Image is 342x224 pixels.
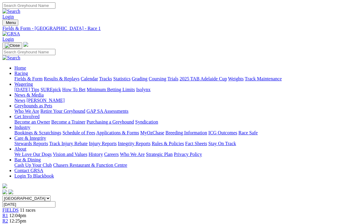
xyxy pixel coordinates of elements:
[2,9,20,14] img: Search
[44,76,79,81] a: Results & Replays
[14,92,44,97] a: News & Media
[14,65,26,70] a: Home
[8,190,13,194] img: twitter.svg
[2,49,55,55] input: Search
[228,76,244,81] a: Weights
[14,136,46,141] a: Care & Integrity
[2,14,14,19] a: Login
[14,157,41,162] a: Bar & Dining
[2,55,20,61] img: Search
[2,208,19,213] a: FIELDS
[9,218,26,223] span: 12:25pm
[14,146,26,151] a: About
[2,37,14,42] a: Login
[87,87,135,92] a: Minimum Betting Limits
[99,76,112,81] a: Tracks
[135,119,158,124] a: Syndication
[40,87,61,92] a: SUREpick
[14,71,28,76] a: Racing
[14,130,340,136] div: Industry
[14,141,48,146] a: Stewards Reports
[136,87,150,92] a: Isolynx
[96,130,139,135] a: Applications & Forms
[14,76,43,81] a: Fields & Form
[14,163,52,168] a: Cash Up Your Club
[238,130,257,135] a: Race Safe
[2,26,340,31] a: Fields & Form - [GEOGRAPHIC_DATA] - Race 1
[2,19,18,26] button: Toggle navigation
[2,31,20,37] img: GRSA
[14,119,50,124] a: Become an Owner
[2,42,22,49] button: Toggle navigation
[146,152,173,157] a: Strategic Plan
[2,218,8,223] a: R2
[2,184,7,188] img: logo-grsa-white.png
[208,130,237,135] a: ICG Outcomes
[14,114,40,119] a: Get Involved
[26,98,64,103] a: [PERSON_NAME]
[14,109,340,114] div: Greyhounds as Pets
[62,87,86,92] a: How To Bet
[165,130,207,135] a: Breeding Information
[81,76,98,81] a: Calendar
[185,141,207,146] a: Fact Sheets
[14,173,54,178] a: Login To Blackbook
[14,98,340,103] div: News & Media
[14,109,39,114] a: Who We Are
[14,87,39,92] a: [DATE] Tips
[2,213,8,218] a: R1
[53,152,87,157] a: Vision and Values
[14,82,33,87] a: Wagering
[40,109,85,114] a: Retire Your Greyhound
[174,152,202,157] a: Privacy Policy
[89,141,117,146] a: Injury Reports
[149,76,166,81] a: Coursing
[140,130,164,135] a: MyOzChase
[167,76,178,81] a: Trials
[14,98,25,103] a: News
[245,76,282,81] a: Track Maintenance
[14,130,61,135] a: Bookings & Scratchings
[14,119,340,125] div: Get Involved
[104,152,119,157] a: Careers
[2,190,7,194] img: facebook.svg
[6,20,16,25] span: Menu
[14,125,30,130] a: Industry
[87,109,129,114] a: GAP SA Assessments
[132,76,147,81] a: Grading
[23,42,28,47] img: logo-grsa-white.png
[14,152,340,157] div: About
[14,87,340,92] div: Wagering
[5,43,20,48] img: Close
[88,152,103,157] a: History
[62,130,95,135] a: Schedule of Fees
[14,103,52,108] a: Greyhounds as Pets
[14,152,52,157] a: We Love Our Dogs
[152,141,184,146] a: Rules & Policies
[113,76,131,81] a: Statistics
[118,141,150,146] a: Integrity Reports
[53,163,127,168] a: Chasers Restaurant & Function Centre
[51,119,85,124] a: Become a Trainer
[2,201,55,208] input: Select date
[208,141,236,146] a: Stay On Track
[49,141,88,146] a: Track Injury Rebate
[180,76,227,81] a: 2025 TAB Adelaide Cup
[14,141,340,146] div: Care & Integrity
[120,152,145,157] a: Who We Are
[14,163,340,168] div: Bar & Dining
[9,213,26,218] span: 12:04pm
[14,168,43,173] a: Contact GRSA
[14,76,340,82] div: Racing
[87,119,134,124] a: Purchasing a Greyhound
[20,208,35,213] span: 11 races
[2,2,55,9] input: Search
